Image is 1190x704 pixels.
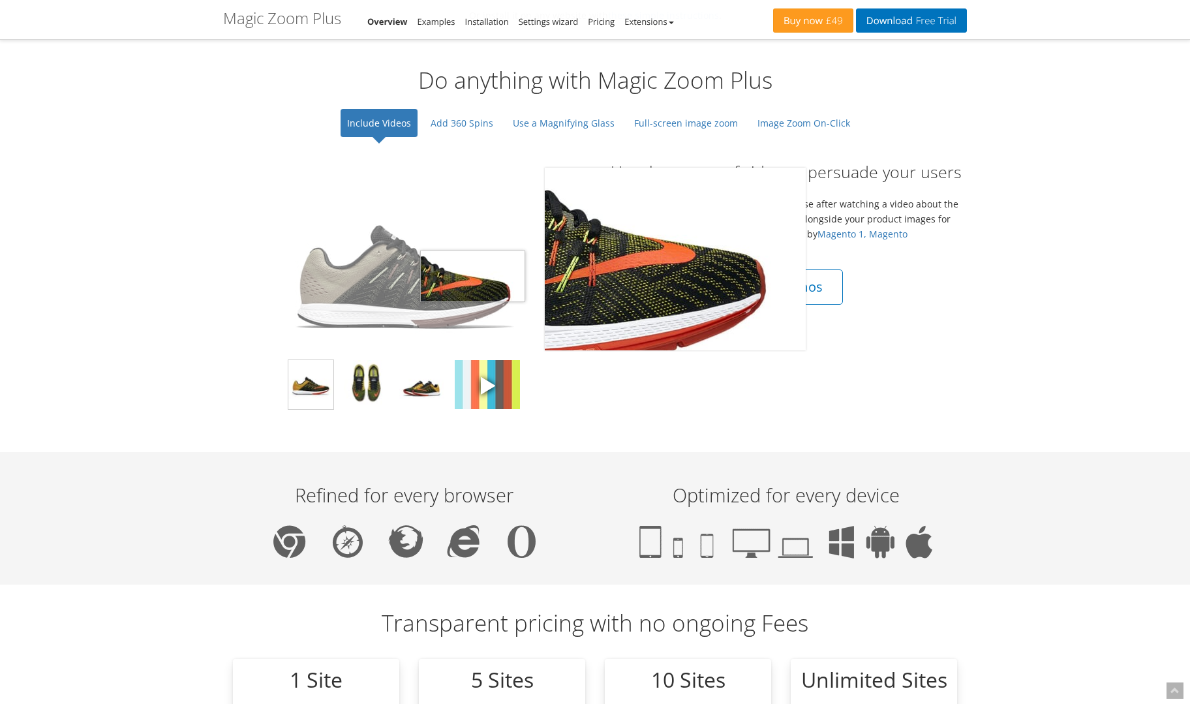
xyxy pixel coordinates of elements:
[273,525,536,558] img: Chrome, Safari, Firefox, IE, Opera
[424,109,500,137] a: Add 360 Spins
[662,243,727,255] a: Woocommerce
[639,525,932,559] img: Tablet, phone, smartphone, desktop, laptop, Windows, Android, iOS
[823,16,843,26] span: £49
[226,485,582,506] p: Refined for every browser
[367,16,408,27] a: Overview
[709,269,843,305] a: View All Demos
[344,360,389,409] img: Magic Zoom Plus
[605,269,699,305] a: Buy Now
[418,16,455,27] a: Examples
[913,16,956,26] span: Free Trial
[605,161,967,183] h2: Use the power of video to persuade your users
[608,485,964,506] p: Optimized for every device
[465,16,509,27] a: Installation
[290,666,343,694] big: 1 Site
[613,243,660,255] a: WordPress
[605,161,967,305] div: Visitors are 73% more likely to make a purchase after watching a video about the product. Show yo...
[773,8,853,33] a: Buy now£49
[588,16,615,27] a: Pricing
[455,360,520,409] img: Magic Zoom Plus
[744,243,793,255] a: Prestashop
[274,167,535,350] img: Magic Zoom Plus
[801,666,947,694] big: Unlimited Sites
[274,167,535,350] a: Magic Zoom PlusMagic Zoom Plus
[624,16,673,27] a: Extensions
[751,109,857,137] a: Image Zoom On-Click
[628,109,744,137] a: Full-screen image zoom
[651,666,725,694] big: 10 Sites
[471,666,534,694] big: 5 Sites
[223,611,967,636] h2: Transparent pricing with no ongoing Fees
[506,109,621,137] a: Use a Magnifying Glass
[519,16,579,27] a: Settings wizard
[341,109,418,137] a: Include Videos
[288,360,333,409] img: Magic Zoom Plus
[856,8,967,33] a: DownloadFree Trial
[223,10,341,27] h1: Magic Zoom Plus
[223,68,967,93] h2: Do anything with Magic Zoom Plus
[399,360,444,409] img: Magic Zoom Plus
